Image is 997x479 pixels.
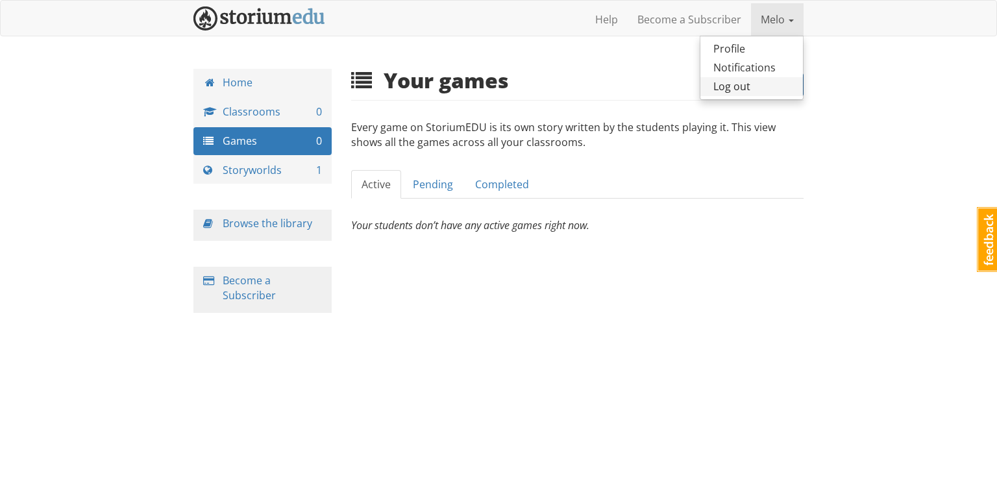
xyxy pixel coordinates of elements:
a: Notifications [700,58,803,77]
img: StoriumEDU [193,6,325,31]
a: Completed [465,170,539,199]
ul: Melo [700,36,804,100]
a: Games 0 [193,127,332,155]
a: Melo [751,3,804,36]
a: Pending [402,170,463,199]
h2: Your games [351,69,509,92]
p: Every game on StoriumEDU is its own story written by the students playing it. This view shows all... [351,120,804,163]
a: Classrooms 0 [193,98,332,126]
a: Home [193,69,332,97]
a: Become a Subscriber [223,273,276,302]
a: Become a Subscriber [628,3,751,36]
a: Log out [700,77,803,96]
span: 0 [316,134,322,149]
em: Your students don’t have any active games right now. [351,218,589,232]
span: 0 [316,104,322,119]
a: Profile [700,40,803,58]
a: Storyworlds 1 [193,156,332,184]
span: 1 [316,163,322,178]
a: Active [351,170,401,199]
a: Help [585,3,628,36]
a: Browse the library [223,216,312,230]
